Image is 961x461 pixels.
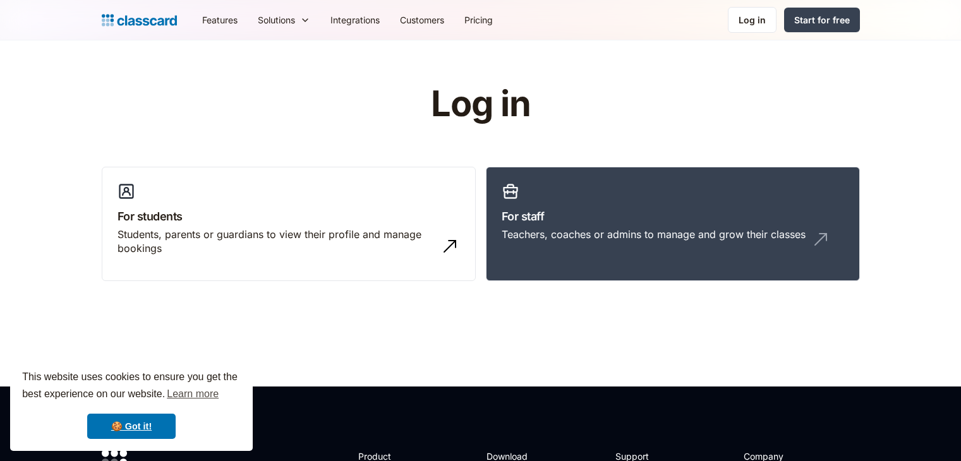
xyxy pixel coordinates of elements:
a: Log in [728,7,777,33]
a: For staffTeachers, coaches or admins to manage and grow their classes [486,167,860,282]
a: For studentsStudents, parents or guardians to view their profile and manage bookings [102,167,476,282]
div: Solutions [258,13,295,27]
a: learn more about cookies [165,385,221,404]
div: Teachers, coaches or admins to manage and grow their classes [502,227,806,241]
h1: Log in [280,85,681,124]
div: cookieconsent [10,357,253,451]
a: home [102,11,177,29]
a: Integrations [320,6,390,34]
div: Solutions [248,6,320,34]
a: Customers [390,6,454,34]
a: Pricing [454,6,503,34]
a: dismiss cookie message [87,414,176,439]
div: Start for free [794,13,850,27]
a: Start for free [784,8,860,32]
a: Features [192,6,248,34]
div: Log in [739,13,766,27]
span: This website uses cookies to ensure you get the best experience on our website. [22,369,241,404]
h3: For students [118,208,460,225]
div: Students, parents or guardians to view their profile and manage bookings [118,227,435,256]
h3: For staff [502,208,844,225]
